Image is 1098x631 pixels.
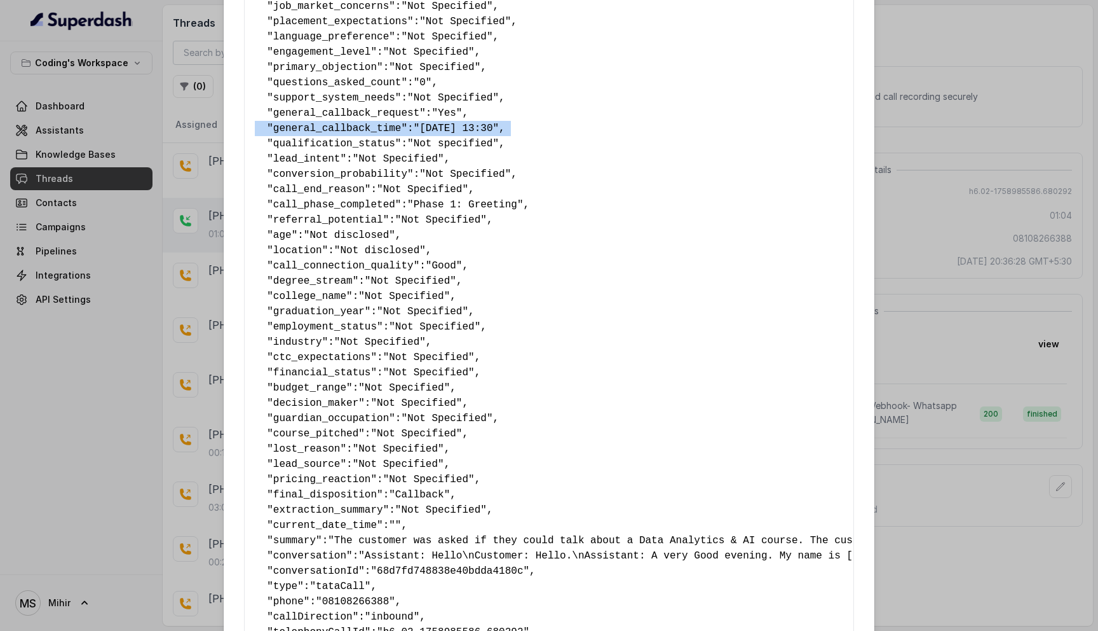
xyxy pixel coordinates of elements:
[273,459,341,470] span: lead_source
[309,581,370,592] span: "tataCall"
[273,62,377,73] span: primary_objection
[365,611,419,623] span: "inbound"
[401,31,492,43] span: "Not Specified"
[273,92,395,104] span: support_system_needs
[273,291,346,302] span: college_name
[273,123,402,134] span: general_callback_time
[353,459,444,470] span: "Not Specified"
[273,230,292,241] span: age
[273,214,383,226] span: referral_potential
[273,504,383,516] span: extraction_summary
[273,321,377,333] span: employment_status
[414,123,499,134] span: "[DATE] 13:30"
[273,31,389,43] span: language_preference
[383,367,475,378] span: "Not Specified"
[273,581,297,592] span: type
[334,245,426,256] span: "Not disclosed"
[370,428,462,440] span: "Not Specified"
[334,336,426,348] span: "Not Specified"
[358,291,450,302] span: "Not Specified"
[273,596,304,607] span: phone
[273,199,395,211] span: call_phase_completed
[273,260,414,272] span: call_connection_quality
[273,275,353,287] span: degree_stream
[273,367,371,378] span: financial_status
[273,77,402,88] span: questions_asked_count
[370,565,529,577] span: "68d7fd748838e40bdda4180c"
[407,138,499,149] span: "Not specified"
[273,428,358,440] span: course_pitched
[273,184,365,195] span: call_end_reason
[273,565,358,577] span: conversationId
[273,413,389,424] span: guardian_occupation
[401,413,492,424] span: "Not Specified"
[407,92,499,104] span: "Not Specified"
[273,1,389,12] span: job_market_concerns
[407,199,523,211] span: "Phase 1: Greeting"
[273,443,341,455] span: lost_reason
[273,535,316,546] span: summary
[273,153,341,165] span: lead_intent
[273,382,346,394] span: budget_range
[395,504,487,516] span: "Not Specified"
[395,214,487,226] span: "Not Specified"
[383,46,475,58] span: "Not Specified"
[304,230,395,241] span: "Not disclosed"
[419,16,511,27] span: "Not Specified"
[419,169,511,180] span: "Not Specified"
[353,153,444,165] span: "Not Specified"
[383,352,475,363] span: "Not Specified"
[370,398,462,409] span: "Not Specified"
[273,138,395,149] span: qualification_status
[353,443,444,455] span: "Not Specified"
[273,16,407,27] span: placement_expectations
[273,474,371,485] span: pricing_reaction
[358,382,450,394] span: "Not Specified"
[273,306,365,317] span: graduation_year
[273,46,371,58] span: engagement_level
[365,275,456,287] span: "Not Specified"
[273,520,377,531] span: current_date_time
[383,474,475,485] span: "Not Specified"
[273,398,358,409] span: decision_maker
[426,260,463,272] span: "Good"
[273,489,377,501] span: final_disposition
[401,1,492,12] span: "Not Specified"
[273,245,322,256] span: location
[377,306,468,317] span: "Not Specified"
[389,489,450,501] span: "Callback"
[389,62,480,73] span: "Not Specified"
[377,184,468,195] span: "Not Specified"
[414,77,432,88] span: "0"
[389,321,480,333] span: "Not Specified"
[273,107,419,119] span: general_callback_request
[389,520,401,531] span: ""
[273,611,353,623] span: callDirection
[431,107,462,119] span: "Yes"
[273,169,407,180] span: conversion_probability
[273,352,371,363] span: ctc_expectations
[273,550,346,562] span: conversation
[273,336,322,348] span: industry
[316,596,395,607] span: "08108266388"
